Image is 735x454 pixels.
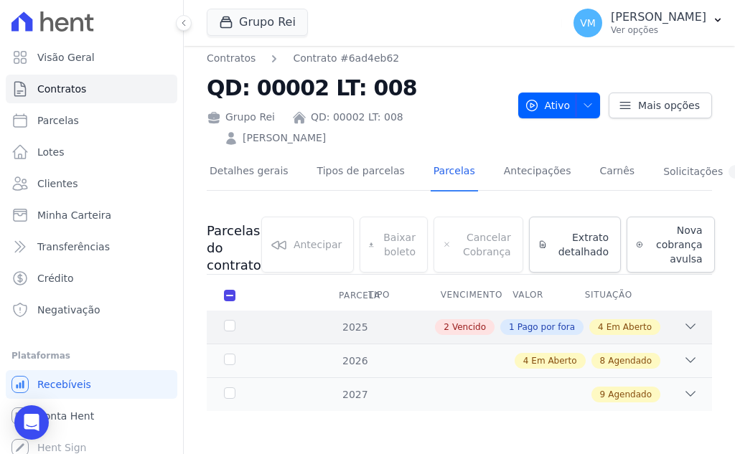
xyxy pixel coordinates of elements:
span: Recebíveis [37,377,91,392]
span: Ativo [525,93,571,118]
span: 2 [444,321,449,334]
a: Conta Hent [6,402,177,430]
span: Agendado [608,354,652,367]
span: 4 [523,354,529,367]
span: Minha Carteira [37,208,111,222]
th: Tipo [351,280,423,311]
div: Open Intercom Messenger [14,405,49,440]
span: 9 [600,388,606,401]
span: Contratos [37,82,86,96]
span: VM [580,18,596,28]
a: Recebíveis [6,370,177,399]
span: Conta Hent [37,409,94,423]
a: Minha Carteira [6,201,177,230]
button: Ativo [518,93,601,118]
span: Transferências [37,240,110,254]
h3: Parcelas do contrato [207,222,261,274]
span: Agendado [608,388,652,401]
a: Transferências [6,232,177,261]
a: Detalhes gerais [207,153,291,191]
span: Negativação [37,303,100,317]
a: Clientes [6,169,177,198]
span: 4 [598,321,604,334]
p: Ver opções [611,24,706,36]
span: Visão Geral [37,50,95,65]
a: Extrato detalhado [529,217,621,273]
nav: Breadcrumb [207,51,399,66]
a: Lotes [6,138,177,166]
a: Mais opções [609,93,712,118]
span: Vencido [452,321,486,334]
a: Negativação [6,295,177,324]
a: Contrato #6ad4eb62 [293,51,399,66]
span: Parcelas [37,113,79,128]
button: VM [PERSON_NAME] Ver opções [562,3,735,43]
span: Pago por fora [518,321,575,334]
a: Carnês [596,153,637,191]
p: [PERSON_NAME] [611,10,706,24]
th: Situação [568,280,640,311]
span: Crédito [37,271,74,285]
a: Contratos [6,75,177,103]
span: Em Aberto [531,354,576,367]
span: Lotes [37,145,65,159]
a: Parcelas [431,153,478,191]
a: Tipos de parcelas [314,153,408,191]
nav: Breadcrumb [207,51,507,66]
span: Em Aberto [607,321,652,334]
a: Nova cobrança avulsa [627,217,715,273]
a: QD: 00002 LT: 008 [311,110,403,125]
th: Valor [495,280,568,311]
th: Vencimento [423,280,496,311]
a: Crédito [6,264,177,293]
a: [PERSON_NAME] [243,131,326,146]
div: Plataformas [11,347,172,364]
span: Nova cobrança avulsa [649,223,703,266]
span: Clientes [37,176,78,191]
button: Grupo Rei [207,9,308,36]
span: Mais opções [638,98,700,113]
a: Parcelas [6,106,177,135]
a: Contratos [207,51,256,66]
a: Visão Geral [6,43,177,72]
span: Extrato detalhado [553,230,609,259]
a: Antecipações [501,153,574,191]
div: Parcela [322,281,398,310]
span: 8 [600,354,606,367]
h2: QD: 00002 LT: 008 [207,72,507,104]
div: Grupo Rei [207,110,275,125]
span: 1 [509,321,515,334]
